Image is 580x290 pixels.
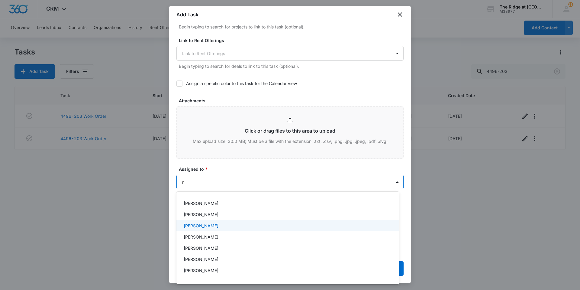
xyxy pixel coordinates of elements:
[184,278,218,285] p: [PERSON_NAME]
[184,245,218,251] p: [PERSON_NAME]
[184,200,218,206] p: [PERSON_NAME]
[184,256,218,262] p: [PERSON_NAME]
[184,267,218,274] p: [PERSON_NAME]
[184,211,218,218] p: [PERSON_NAME]
[184,234,218,240] p: [PERSON_NAME]
[184,222,218,229] p: [PERSON_NAME]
